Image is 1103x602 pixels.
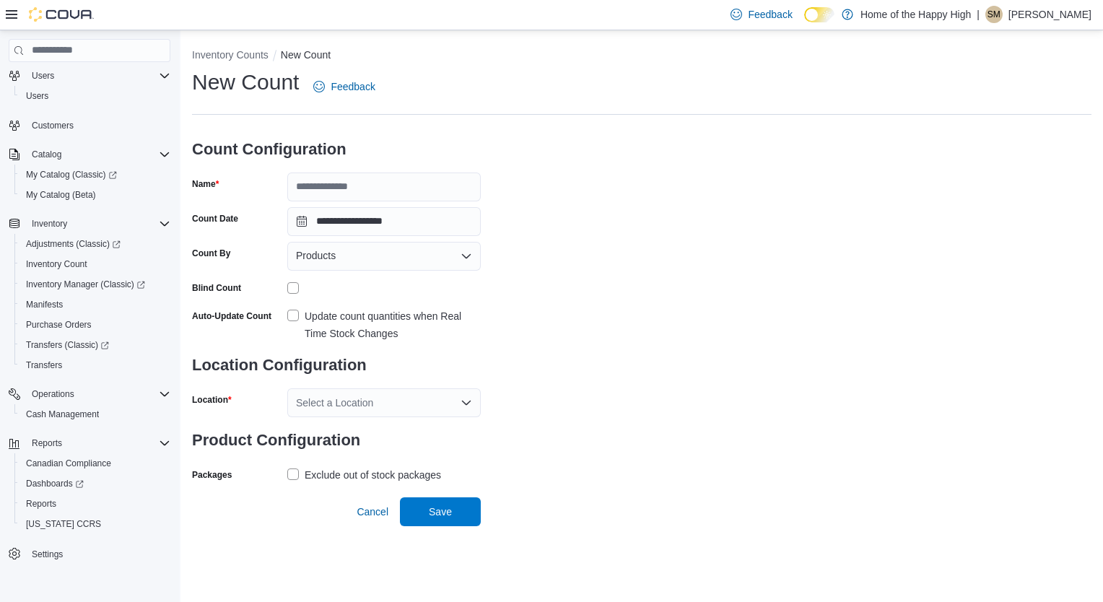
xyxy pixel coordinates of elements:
label: Auto-Update Count [192,310,271,322]
a: Feedback [308,72,380,101]
span: Users [32,70,54,82]
button: Manifests [14,295,176,315]
span: Reports [26,435,170,452]
span: Inventory Manager (Classic) [26,279,145,290]
button: Reports [14,494,176,514]
span: [US_STATE] CCRS [26,518,101,530]
span: My Catalog (Classic) [20,166,170,183]
span: Users [26,90,48,102]
button: Open list of options [461,397,472,409]
span: Inventory [26,215,170,232]
span: Settings [32,549,63,560]
nav: An example of EuiBreadcrumbs [192,48,1091,65]
span: Users [26,67,170,84]
button: Users [14,86,176,106]
a: My Catalog (Beta) [20,186,102,204]
a: Dashboards [14,474,176,494]
span: Reports [32,437,62,449]
button: Cash Management [14,404,176,424]
span: Purchase Orders [26,319,92,331]
span: Inventory Count [26,258,87,270]
nav: Complex example [9,65,170,601]
span: Canadian Compliance [26,458,111,469]
span: Reports [26,498,56,510]
span: Feedback [331,79,375,94]
button: Users [26,67,60,84]
button: Operations [26,385,80,403]
button: Transfers [14,355,176,375]
button: [US_STATE] CCRS [14,514,176,534]
a: Transfers (Classic) [20,336,115,354]
h3: Count Configuration [192,126,481,173]
a: Dashboards [20,475,90,492]
a: Inventory Manager (Classic) [20,276,151,293]
label: Count By [192,248,230,259]
div: Exclude out of stock packages [305,466,441,484]
span: Manifests [26,299,63,310]
span: Save [429,505,452,519]
span: Transfers [26,359,62,371]
h1: New Count [192,68,299,97]
button: Inventory [26,215,73,232]
span: Transfers (Classic) [20,336,170,354]
button: Inventory Counts [192,49,269,61]
span: Catalog [26,146,170,163]
button: Catalog [3,144,176,165]
div: Stephen MacInnis [985,6,1003,23]
span: Transfers (Classic) [26,339,109,351]
a: Transfers [20,357,68,374]
span: Purchase Orders [20,316,170,333]
img: Cova [29,7,94,22]
span: Dashboards [20,475,170,492]
button: Users [3,66,176,86]
a: Purchase Orders [20,316,97,333]
span: Operations [32,388,74,400]
span: Reports [20,495,170,512]
a: Transfers (Classic) [14,335,176,355]
label: Count Date [192,213,238,224]
button: Inventory Count [14,254,176,274]
span: My Catalog (Beta) [26,189,96,201]
button: Canadian Compliance [14,453,176,474]
button: Save [400,497,481,526]
span: Dashboards [26,478,84,489]
button: Cancel [351,497,394,526]
a: Adjustments (Classic) [20,235,126,253]
span: Adjustments (Classic) [20,235,170,253]
span: My Catalog (Classic) [26,169,117,180]
a: Canadian Compliance [20,455,117,472]
a: My Catalog (Classic) [14,165,176,185]
span: Adjustments (Classic) [26,238,121,250]
span: Canadian Compliance [20,455,170,472]
span: Customers [26,116,170,134]
p: | [977,6,980,23]
button: Reports [3,433,176,453]
a: Customers [26,117,79,134]
span: SM [988,6,1000,23]
button: Catalog [26,146,67,163]
span: Feedback [748,7,792,22]
div: Update count quantities when Real Time Stock Changes [305,307,481,342]
span: Cancel [357,505,388,519]
div: Blind Count [192,282,241,294]
h3: Location Configuration [192,342,481,388]
span: Inventory Manager (Classic) [20,276,170,293]
label: Location [192,394,232,406]
input: Dark Mode [804,7,834,22]
label: Packages [192,469,232,481]
span: Products [296,247,336,264]
a: My Catalog (Classic) [20,166,123,183]
a: Settings [26,546,69,563]
p: [PERSON_NAME] [1008,6,1091,23]
a: Users [20,87,54,105]
span: Washington CCRS [20,515,170,533]
button: Open list of options [461,250,472,262]
a: Cash Management [20,406,105,423]
span: Customers [32,120,74,131]
p: Home of the Happy High [860,6,971,23]
button: Operations [3,384,176,404]
a: Inventory Count [20,256,93,273]
span: Cash Management [26,409,99,420]
span: Cash Management [20,406,170,423]
a: Inventory Manager (Classic) [14,274,176,295]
